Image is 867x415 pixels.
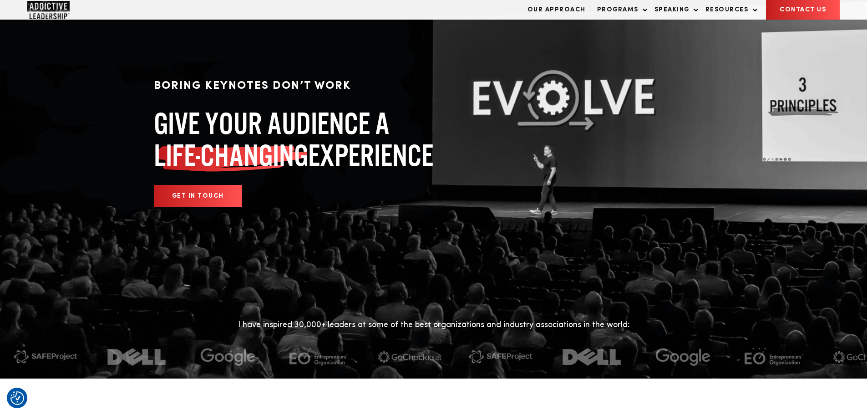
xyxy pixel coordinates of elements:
span: LIFE-CHANGING [154,139,308,171]
button: Consent Preferences [10,391,24,405]
h1: GIVE YOUR AUDIENCE A EXPERIENCE [154,108,477,171]
p: BORING KEYNOTES DON’T WORK [154,77,477,95]
a: Speaking [650,0,699,19]
a: Programs [593,0,648,19]
a: Resources [701,0,758,19]
img: Company Logo [27,1,70,19]
a: Our Approach [523,0,590,19]
img: Revisit consent button [10,391,24,405]
a: GET IN TOUCH [154,185,242,207]
a: Home [27,1,82,19]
